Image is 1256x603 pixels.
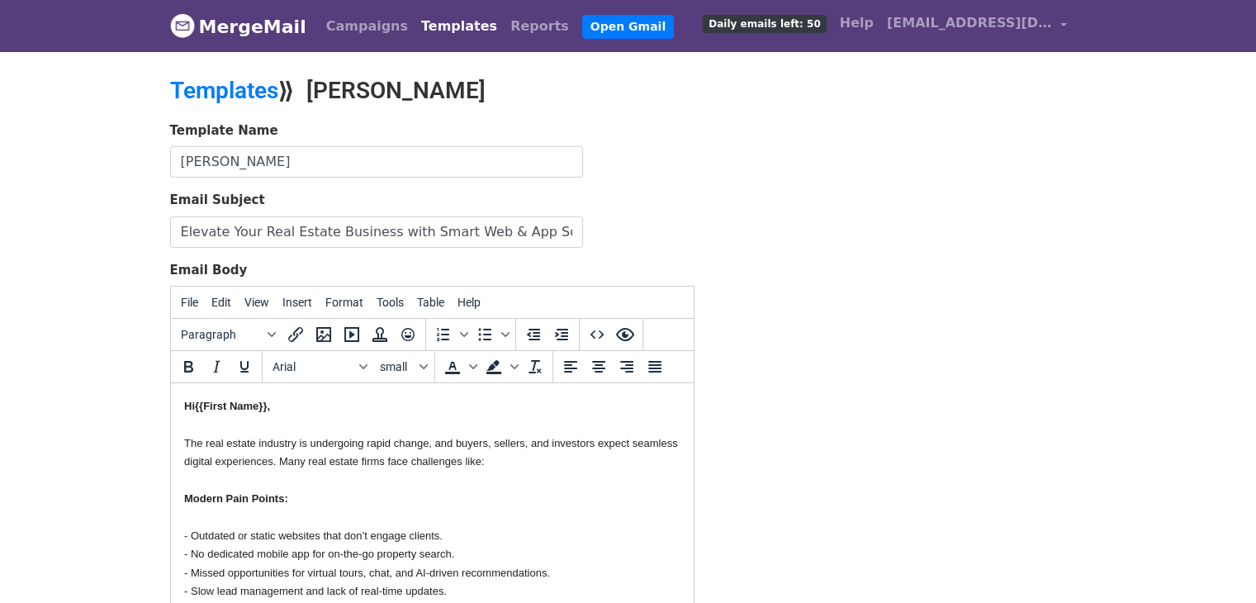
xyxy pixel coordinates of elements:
[244,296,269,309] span: View
[170,121,278,140] label: Template Name
[585,353,613,381] button: Align center
[230,353,258,381] button: Underline
[170,77,773,105] h2: ⟫ [PERSON_NAME]
[181,296,198,309] span: File
[417,296,444,309] span: Table
[320,10,415,43] a: Campaigns
[211,296,231,309] span: Edit
[380,360,416,373] span: small
[611,320,639,349] button: Preview
[266,353,373,381] button: Fonts
[170,261,248,280] label: Email Body
[457,296,481,309] span: Help
[641,353,669,381] button: Justify
[521,353,549,381] button: Clear formatting
[833,7,880,40] a: Help
[282,320,310,349] button: Insert/edit link
[282,296,312,309] span: Insert
[703,15,826,33] span: Daily emails left: 50
[394,320,422,349] button: Emoticons
[174,353,202,381] button: Bold
[202,353,230,381] button: Italic
[181,328,262,341] span: Paragraph
[415,10,504,43] a: Templates
[438,353,480,381] div: Text color
[310,320,338,349] button: Insert/edit image
[582,15,674,39] a: Open Gmail
[557,353,585,381] button: Align left
[519,320,547,349] button: Decrease indent
[377,296,404,309] span: Tools
[170,9,306,44] a: MergeMail
[366,320,394,349] button: Insert template
[273,360,353,373] span: Arial
[504,10,576,43] a: Reports
[480,353,521,381] div: Background color
[170,13,195,38] img: MergeMail logo
[174,320,282,349] button: Blocks
[170,191,265,210] label: Email Subject
[547,320,576,349] button: Increase indent
[338,320,366,349] button: Insert/edit media
[429,320,471,349] div: Numbered list
[1173,524,1256,603] iframe: Chat Widget
[170,77,278,104] a: Templates
[613,353,641,381] button: Align right
[13,257,198,269] strong: How 3Brain Technolabs Adds Value:
[880,7,1074,45] a: [EMAIL_ADDRESS][DOMAIN_NAME]
[325,296,363,309] span: Format
[696,7,832,40] a: Daily emails left: 50
[373,353,431,381] button: Font sizes
[887,13,1052,33] span: [EMAIL_ADDRESS][DOMAIN_NAME]
[471,320,512,349] div: Bullet list
[583,320,611,349] button: Source code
